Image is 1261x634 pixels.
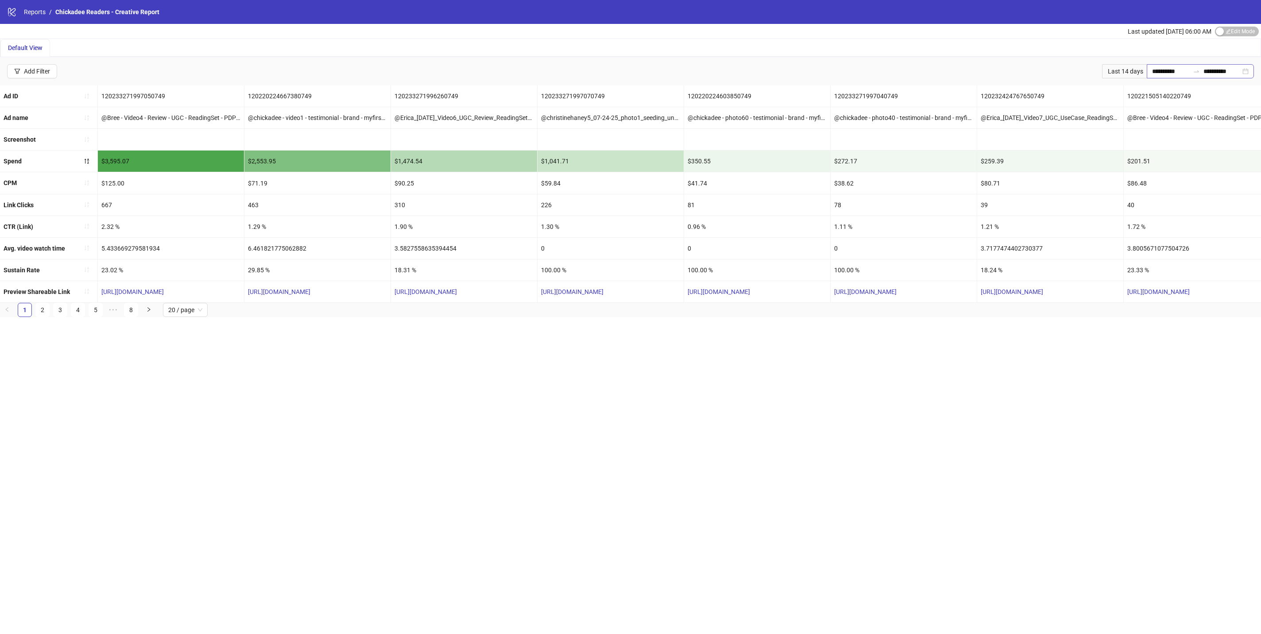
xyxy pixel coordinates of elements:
[977,194,1123,216] div: 39
[84,201,90,208] span: sort-ascending
[98,259,244,281] div: 23.02 %
[538,172,684,193] div: $59.84
[18,303,32,317] li: 1
[89,303,102,317] a: 5
[124,303,138,317] a: 8
[36,303,49,317] a: 2
[4,201,34,209] b: Link Clicks
[244,172,391,193] div: $71.19
[49,7,52,17] li: /
[18,303,31,317] a: 1
[684,172,830,193] div: $41.74
[142,303,156,317] li: Next Page
[98,238,244,259] div: 5.433669279581934
[1102,64,1147,78] div: Last 14 days
[244,107,391,128] div: @chickadee - video1 - testimonial - brand - myfirststoriesbundle - PDP - CHK645719 - [DATE]
[391,85,537,107] div: 120233271996260749
[684,238,830,259] div: 0
[391,194,537,216] div: 310
[146,307,151,312] span: right
[244,259,391,281] div: 29.85 %
[163,303,208,317] div: Page Size
[84,115,90,121] span: sort-ascending
[538,259,684,281] div: 100.00 %
[71,303,85,317] a: 4
[168,303,202,317] span: 20 / page
[831,238,977,259] div: 0
[98,151,244,172] div: $3,595.07
[831,85,977,107] div: 120233271997040749
[4,114,28,121] b: Ad name
[981,288,1043,295] a: [URL][DOMAIN_NAME]
[977,259,1123,281] div: 18.24 %
[538,85,684,107] div: 120233271997070749
[391,238,537,259] div: 3.5827558635394454
[684,151,830,172] div: $350.55
[4,158,22,165] b: Spend
[834,288,897,295] a: [URL][DOMAIN_NAME]
[977,85,1123,107] div: 120232424767650749
[977,107,1123,128] div: @Erica_[DATE]_Video7_UGC_UseCase_ReadingSet_ChickadeeReaders__iter0 - Copy
[84,136,90,143] span: sort-ascending
[4,245,65,252] b: Avg. video watch time
[98,194,244,216] div: 667
[1193,68,1200,75] span: to
[4,136,36,143] b: Screenshot
[1127,288,1190,295] a: [URL][DOMAIN_NAME]
[84,223,90,229] span: sort-ascending
[977,172,1123,193] div: $80.71
[106,303,120,317] li: Next 5 Pages
[541,288,603,295] a: [URL][DOMAIN_NAME]
[538,216,684,237] div: 1.30 %
[391,259,537,281] div: 18.31 %
[395,288,457,295] a: [URL][DOMAIN_NAME]
[538,238,684,259] div: 0
[55,8,159,15] span: Chickadee Readers - Creative Report
[4,288,70,295] b: Preview Shareable Link
[391,172,537,193] div: $90.25
[101,288,164,295] a: [URL][DOMAIN_NAME]
[248,288,310,295] a: [URL][DOMAIN_NAME]
[84,180,90,186] span: sort-ascending
[84,245,90,251] span: sort-ascending
[684,216,830,237] div: 0.96 %
[1128,28,1211,35] span: Last updated [DATE] 06:00 AM
[7,64,57,78] button: Add Filter
[391,107,537,128] div: @Erica_[DATE]_Video6_UGC_Review_ReadingSet_ChickadeeReaders__iter0 - Copy
[84,93,90,99] span: sort-ascending
[684,85,830,107] div: 120220224603850749
[142,303,156,317] button: right
[244,238,391,259] div: 6.461821775062882
[831,259,977,281] div: 100.00 %
[831,107,977,128] div: @chickadee - photo40 - testimonial - brand - myfirststoriesbundle - PDP - CHK645719 - [DATE]
[14,68,20,74] span: filter
[977,151,1123,172] div: $259.39
[98,85,244,107] div: 120233271997050749
[84,158,90,164] span: sort-descending
[688,288,750,295] a: [URL][DOMAIN_NAME]
[831,194,977,216] div: 78
[831,151,977,172] div: $272.17
[538,151,684,172] div: $1,041.71
[98,172,244,193] div: $125.00
[1193,68,1200,75] span: swap-right
[244,216,391,237] div: 1.29 %
[977,238,1123,259] div: 3.7177474402730377
[684,107,830,128] div: @chickadee - photo60 - testimonial - brand - myfirststoriesbundle - PDP - CHK645719 - [DATE]
[98,216,244,237] div: 2.32 %
[22,7,47,17] a: Reports
[84,267,90,273] span: sort-ascending
[106,303,120,317] span: •••
[538,194,684,216] div: 226
[53,303,67,317] li: 3
[84,288,90,294] span: sort-ascending
[54,303,67,317] a: 3
[831,216,977,237] div: 1.11 %
[4,93,18,100] b: Ad ID
[244,194,391,216] div: 463
[391,216,537,237] div: 1.90 %
[24,68,50,75] div: Add Filter
[831,172,977,193] div: $38.62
